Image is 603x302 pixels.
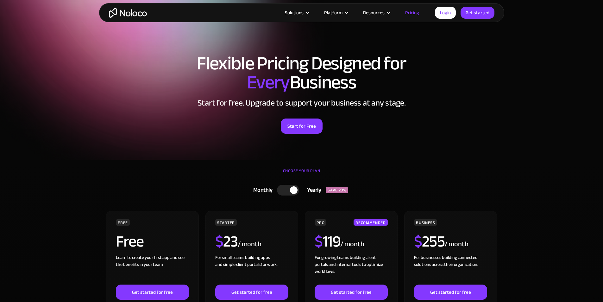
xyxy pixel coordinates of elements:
h1: Flexible Pricing Designed for Business [105,54,498,92]
div: Yearly [299,185,326,195]
div: For growing teams building client portals and internal tools to optimize workflows. [315,254,387,285]
div: RECOMMENDED [354,219,387,226]
h2: Free [116,234,143,249]
h2: 119 [315,234,340,249]
a: Pricing [397,9,427,17]
div: / month [444,239,468,249]
div: Platform [316,9,355,17]
div: / month [340,239,364,249]
a: Login [435,7,456,19]
a: Get started for free [414,285,487,300]
div: Monthly [245,185,277,195]
div: Platform [324,9,342,17]
span: $ [414,227,422,256]
a: home [109,8,147,18]
div: Solutions [285,9,304,17]
div: Resources [355,9,397,17]
div: For small teams building apps and simple client portals for work. ‍ [215,254,288,285]
div: / month [238,239,261,249]
span: Every [247,65,290,100]
div: Resources [363,9,385,17]
span: $ [215,227,223,256]
div: Learn to create your first app and see the benefits in your team ‍ [116,254,189,285]
div: Solutions [277,9,316,17]
div: CHOOSE YOUR PLAN [105,166,498,182]
div: STARTER [215,219,236,226]
h2: 23 [215,234,238,249]
a: Start for Free [281,119,323,134]
div: PRO [315,219,326,226]
div: BUSINESS [414,219,437,226]
a: Get started [461,7,494,19]
h2: Start for free. Upgrade to support your business at any stage. [105,98,498,108]
div: For businesses building connected solutions across their organization. ‍ [414,254,487,285]
span: $ [315,227,323,256]
a: Get started for free [215,285,288,300]
a: Get started for free [315,285,387,300]
h2: 255 [414,234,444,249]
a: Get started for free [116,285,189,300]
div: SAVE 20% [326,187,348,193]
div: FREE [116,219,130,226]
